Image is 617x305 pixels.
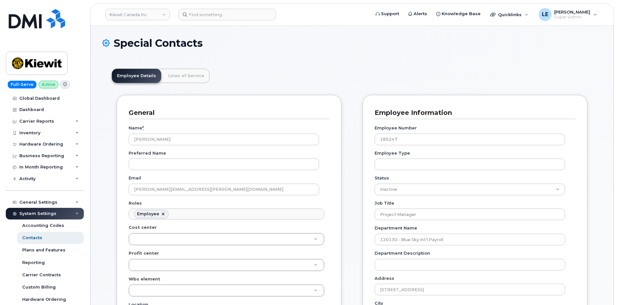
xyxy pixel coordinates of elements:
[375,175,389,181] label: Status
[375,200,394,206] label: Job Title
[129,224,157,230] label: Cost center
[375,125,417,131] label: Employee Number
[129,276,160,282] label: Wbs element
[129,125,144,131] label: Name
[129,250,159,256] label: Profit center
[129,200,142,206] label: Roles
[375,225,417,231] label: Department Name
[137,211,159,217] div: Employee
[375,150,410,156] label: Employee Type
[102,37,602,49] h1: Special Contacts
[375,250,430,256] label: Department Description
[163,69,210,83] a: Lines of Service
[129,108,325,117] h3: General
[142,125,144,130] abbr: required
[129,175,141,181] label: Email
[375,275,394,281] label: Address
[129,150,166,156] label: Preferred Name
[112,69,161,83] a: Employee Details
[375,108,571,117] h3: Employee Information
